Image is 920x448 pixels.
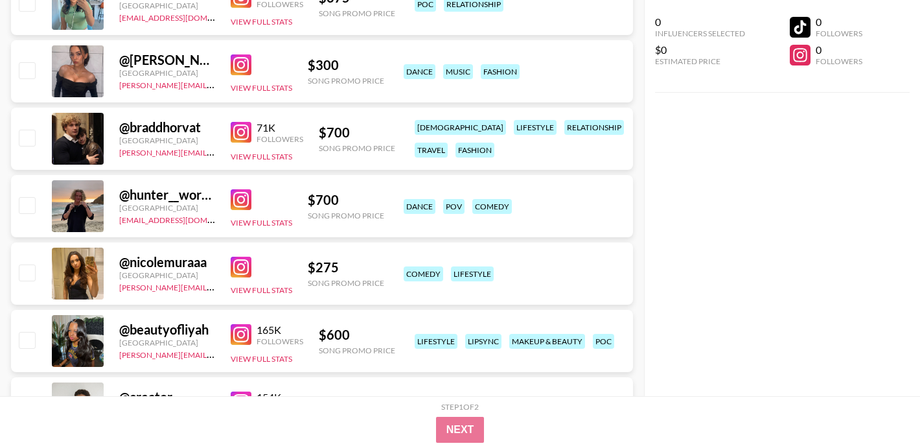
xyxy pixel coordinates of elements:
[119,52,215,68] div: @ [PERSON_NAME].lindstrm
[231,54,251,75] img: Instagram
[231,257,251,277] img: Instagram
[308,57,384,73] div: $ 300
[119,68,215,78] div: [GEOGRAPHIC_DATA]
[119,348,311,360] a: [PERSON_NAME][EMAIL_ADDRESS][DOMAIN_NAME]
[119,1,215,10] div: [GEOGRAPHIC_DATA]
[119,203,215,213] div: [GEOGRAPHIC_DATA]
[481,64,520,79] div: fashion
[119,145,434,158] a: [PERSON_NAME][EMAIL_ADDRESS][PERSON_NAME][PERSON_NAME][DOMAIN_NAME]
[443,199,465,214] div: pov
[319,394,395,410] div: $ 600
[257,134,303,144] div: Followers
[119,136,215,145] div: [GEOGRAPHIC_DATA]
[472,199,512,214] div: comedy
[119,322,215,338] div: @ beautyofliyah
[119,338,215,348] div: [GEOGRAPHIC_DATA]
[404,266,443,281] div: comedy
[816,43,862,56] div: 0
[319,143,395,153] div: Song Promo Price
[319,8,395,18] div: Song Promo Price
[231,189,251,210] img: Instagram
[443,64,473,79] div: music
[308,278,384,288] div: Song Promo Price
[231,324,251,345] img: Instagram
[308,76,384,86] div: Song Promo Price
[319,327,395,343] div: $ 600
[257,324,303,336] div: 165K
[119,119,215,136] div: @ braddhorvat
[231,285,292,295] button: View Full Stats
[404,199,435,214] div: dance
[231,17,292,27] button: View Full Stats
[816,29,862,38] div: Followers
[257,391,303,404] div: 154K
[415,334,457,349] div: lifestyle
[119,389,215,405] div: @ creator___
[593,334,614,349] div: poc
[231,152,292,161] button: View Full Stats
[308,192,384,208] div: $ 700
[655,16,745,29] div: 0
[465,334,501,349] div: lipsync
[319,124,395,141] div: $ 700
[231,83,292,93] button: View Full Stats
[816,16,862,29] div: 0
[231,122,251,143] img: Instagram
[509,334,585,349] div: makeup & beauty
[119,280,311,292] a: [PERSON_NAME][EMAIL_ADDRESS][DOMAIN_NAME]
[655,43,745,56] div: $0
[855,383,904,432] iframe: Drift Widget Chat Controller
[119,187,215,203] div: @ hunter__workman
[415,120,506,135] div: [DEMOGRAPHIC_DATA]
[308,211,384,220] div: Song Promo Price
[441,402,479,412] div: Step 1 of 2
[231,218,292,228] button: View Full Stats
[257,121,303,134] div: 71K
[119,10,249,23] a: [EMAIL_ADDRESS][DOMAIN_NAME]
[415,143,448,158] div: travel
[816,56,862,66] div: Followers
[257,336,303,346] div: Followers
[514,120,557,135] div: lifestyle
[319,346,395,355] div: Song Promo Price
[119,254,215,270] div: @ nicolemuraaa
[231,354,292,364] button: View Full Stats
[231,392,251,412] img: Instagram
[455,143,494,158] div: fashion
[119,78,311,90] a: [PERSON_NAME][EMAIL_ADDRESS][DOMAIN_NAME]
[451,266,494,281] div: lifestyle
[655,56,745,66] div: Estimated Price
[655,29,745,38] div: Influencers Selected
[308,259,384,276] div: $ 275
[436,417,485,443] button: Next
[119,213,249,225] a: [EMAIL_ADDRESS][DOMAIN_NAME]
[564,120,624,135] div: relationship
[119,270,215,280] div: [GEOGRAPHIC_DATA]
[404,64,435,79] div: dance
